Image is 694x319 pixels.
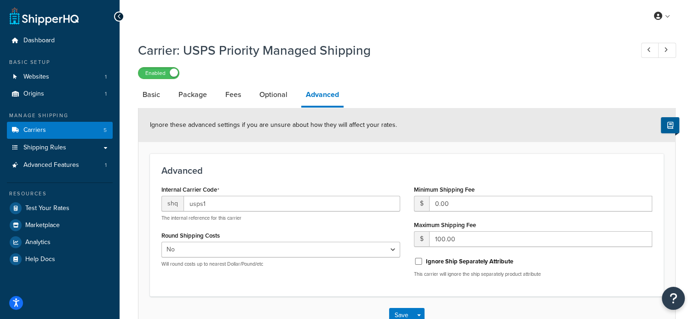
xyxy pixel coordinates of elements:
a: Shipping Rules [7,139,113,156]
li: Advanced Features [7,157,113,174]
h3: Advanced [161,165,652,176]
a: Package [174,84,212,106]
span: Shipping Rules [23,144,66,152]
a: Advanced Features1 [7,157,113,174]
span: $ [414,196,429,211]
span: $ [414,231,429,247]
label: Minimum Shipping Fee [414,186,475,193]
a: Next Record [658,43,676,58]
label: Internal Carrier Code [161,186,219,194]
a: Advanced [301,84,344,108]
a: Previous Record [641,43,659,58]
a: Fees [221,84,246,106]
button: Open Resource Center [662,287,685,310]
a: Carriers5 [7,122,113,139]
span: Dashboard [23,37,55,45]
a: Test Your Rates [7,200,113,216]
span: 1 [105,90,107,98]
a: Dashboard [7,32,113,49]
a: Help Docs [7,251,113,268]
li: Websites [7,68,113,85]
li: Origins [7,85,113,103]
a: Optional [255,84,292,106]
div: Manage Shipping [7,112,113,120]
span: Test Your Rates [25,205,69,212]
label: Round Shipping Costs [161,232,220,239]
span: 5 [103,126,107,134]
p: The internal reference for this carrier [161,215,400,222]
a: Marketplace [7,217,113,234]
span: 1 [105,73,107,81]
span: Origins [23,90,44,98]
label: Ignore Ship Separately Attribute [426,257,513,266]
label: Enabled [138,68,179,79]
li: Carriers [7,122,113,139]
label: Maximum Shipping Fee [414,222,476,228]
a: Basic [138,84,165,106]
h1: Carrier: USPS Priority Managed Shipping [138,41,624,59]
a: Analytics [7,234,113,251]
span: 1 [105,161,107,169]
a: Websites1 [7,68,113,85]
span: Carriers [23,126,46,134]
span: Analytics [25,239,51,246]
span: Marketplace [25,222,60,229]
p: This carrier will ignore the ship separately product attribute [414,271,653,278]
span: shq [161,196,184,211]
p: Will round costs up to nearest Dollar/Pound/etc [161,261,400,268]
span: Ignore these advanced settings if you are unsure about how they will affect your rates. [150,120,397,130]
button: Show Help Docs [661,117,679,133]
span: Websites [23,73,49,81]
span: Advanced Features [23,161,79,169]
div: Resources [7,190,113,198]
span: Help Docs [25,256,55,263]
div: Basic Setup [7,58,113,66]
a: Origins1 [7,85,113,103]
